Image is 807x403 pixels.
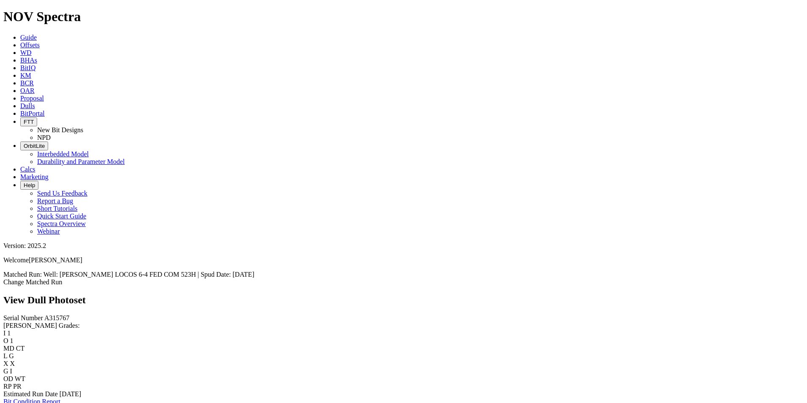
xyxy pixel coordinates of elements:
span: OrbitLite [24,143,45,149]
a: Interbedded Model [37,150,89,158]
a: Spectra Overview [37,220,86,227]
a: Webinar [37,228,60,235]
p: Welcome [3,256,804,264]
span: G [9,352,14,359]
label: O [3,337,8,344]
span: I [10,368,12,375]
span: Well: [PERSON_NAME] LOCOS 6-4 FED COM 523H | Spud Date: [DATE] [43,271,255,278]
div: [PERSON_NAME] Grades: [3,322,804,329]
span: X [10,360,15,367]
label: X [3,360,8,367]
h1: NOV Spectra [3,9,804,25]
span: CT [16,345,24,352]
a: NPD [37,134,51,141]
a: Guide [20,34,37,41]
span: FTT [24,119,34,125]
a: Send Us Feedback [37,190,87,197]
a: Short Tutorials [37,205,78,212]
a: Proposal [20,95,44,102]
label: RP [3,383,11,390]
a: Dulls [20,102,35,109]
label: OD [3,375,13,382]
a: BitPortal [20,110,45,117]
span: Help [24,182,35,188]
a: BitIQ [20,64,35,71]
a: OAR [20,87,35,94]
label: G [3,368,8,375]
a: Durability and Parameter Model [37,158,125,165]
span: WT [15,375,25,382]
a: Report a Bug [37,197,73,204]
a: Quick Start Guide [37,212,86,220]
a: New Bit Designs [37,126,83,133]
span: 1 [7,329,11,337]
span: [DATE] [60,390,81,398]
span: A315767 [44,314,70,321]
a: BCR [20,79,34,87]
span: [PERSON_NAME] [29,256,82,264]
label: Serial Number [3,314,43,321]
a: KM [20,72,31,79]
h2: View Dull Photoset [3,294,804,306]
button: FTT [20,117,37,126]
label: Estimated Run Date [3,390,58,398]
button: Help [20,181,38,190]
label: L [3,352,7,359]
a: Calcs [20,166,35,173]
a: WD [20,49,32,56]
a: BHAs [20,57,37,64]
a: Marketing [20,173,49,180]
a: Change Matched Run [3,278,62,286]
div: Version: 2025.2 [3,242,804,250]
button: OrbitLite [20,142,48,150]
label: MD [3,345,14,352]
label: I [3,329,5,337]
span: Matched Run: [3,271,42,278]
span: 1 [10,337,14,344]
a: Offsets [20,41,40,49]
span: PR [13,383,22,390]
